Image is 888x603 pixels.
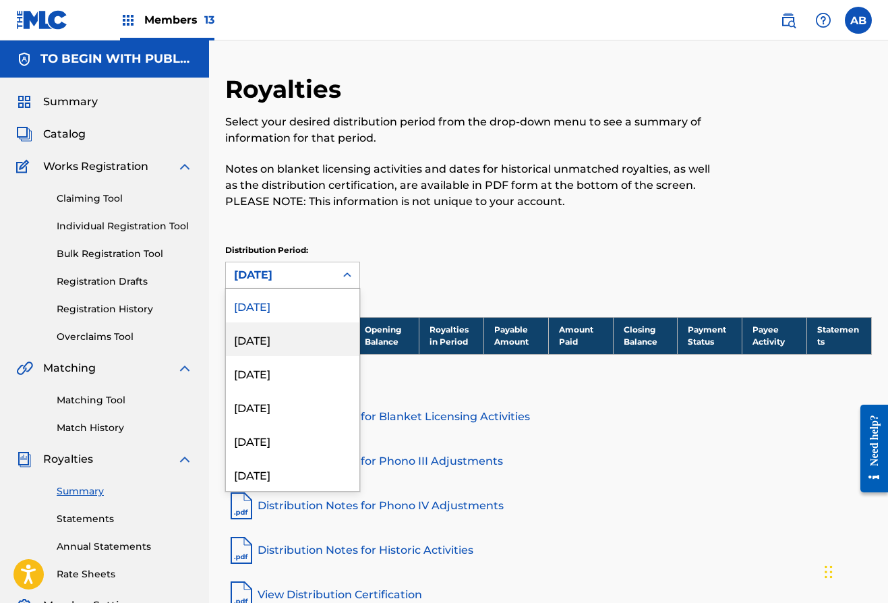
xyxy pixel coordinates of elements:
[57,540,193,554] a: Annual Statements
[225,445,872,478] a: Distribution Notes for Phono III Adjustments
[16,360,33,376] img: Matching
[225,534,872,567] a: Distribution Notes for Historic Activities
[57,219,193,233] a: Individual Registration Tool
[225,114,723,146] p: Select your desired distribution period from the drop-down menu to see a summary of information f...
[225,534,258,567] img: pdf
[40,51,193,67] h5: TO BEGIN WITH PUBLISHING
[57,484,193,498] a: Summary
[225,74,348,105] h2: Royalties
[57,192,193,206] a: Claiming Tool
[57,393,193,407] a: Matching Tool
[678,317,742,354] th: Payment Status
[226,390,359,424] div: [DATE]
[57,302,193,316] a: Registration History
[225,244,360,256] p: Distribution Period:
[120,12,136,28] img: Top Rightsholders
[16,451,32,467] img: Royalties
[225,490,872,522] a: Distribution Notes for Phono IV Adjustments
[43,451,93,467] span: Royalties
[57,512,193,526] a: Statements
[57,330,193,344] a: Overclaims Tool
[43,94,98,110] span: Summary
[613,317,678,354] th: Closing Balance
[43,159,148,175] span: Works Registration
[225,401,872,433] a: Distribution Notes for Blanket Licensing Activities
[226,322,359,356] div: [DATE]
[807,317,872,354] th: Statements
[57,247,193,261] a: Bulk Registration Tool
[780,12,796,28] img: search
[226,356,359,390] div: [DATE]
[815,12,831,28] img: help
[226,424,359,457] div: [DATE]
[775,7,802,34] a: Public Search
[821,538,888,603] iframe: Chat Widget
[850,393,888,505] iframe: Resource Center
[16,159,34,175] img: Works Registration
[419,317,484,354] th: Royalties in Period
[226,289,359,322] div: [DATE]
[57,567,193,581] a: Rate Sheets
[16,94,32,110] img: Summary
[144,12,214,28] span: Members
[57,421,193,435] a: Match History
[177,451,193,467] img: expand
[43,126,86,142] span: Catalog
[43,360,96,376] span: Matching
[16,126,86,142] a: CatalogCatalog
[483,317,548,354] th: Payable Amount
[204,13,214,26] span: 13
[355,317,419,354] th: Opening Balance
[177,159,193,175] img: expand
[742,317,807,354] th: Payee Activity
[845,7,872,34] div: User Menu
[16,51,32,67] img: Accounts
[548,317,613,354] th: Amount Paid
[16,94,98,110] a: SummarySummary
[225,490,258,522] img: pdf
[225,161,723,210] p: Notes on blanket licensing activities and dates for historical unmatched royalties, as well as th...
[810,7,837,34] div: Help
[16,10,68,30] img: MLC Logo
[234,267,327,283] div: [DATE]
[825,552,833,592] div: Drag
[177,360,193,376] img: expand
[57,275,193,289] a: Registration Drafts
[226,457,359,491] div: [DATE]
[16,126,32,142] img: Catalog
